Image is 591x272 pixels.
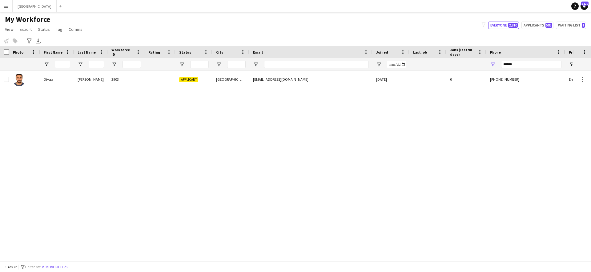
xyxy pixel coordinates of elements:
[264,61,369,68] input: Email Filter Input
[34,37,42,45] app-action-btn: Export XLSX
[372,71,409,88] div: [DATE]
[582,23,585,28] span: 1
[486,71,565,88] div: [PHONE_NUMBER]
[17,25,34,33] a: Export
[54,25,65,33] a: Tag
[212,71,249,88] div: [GEOGRAPHIC_DATA]
[69,26,82,32] span: Comms
[78,50,96,55] span: Last Name
[35,25,52,33] a: Status
[179,62,185,67] button: Open Filter Menu
[569,50,581,55] span: Profile
[55,61,70,68] input: First Name Filter Input
[490,50,501,55] span: Phone
[376,50,388,55] span: Joined
[446,71,486,88] div: 0
[508,23,518,28] span: 2,810
[44,62,49,67] button: Open Filter Menu
[556,22,586,29] button: Waiting list1
[521,22,553,29] button: Applicants585
[253,50,263,55] span: Email
[179,50,191,55] span: Status
[66,25,85,33] a: Comms
[249,71,372,88] div: [EMAIL_ADDRESS][DOMAIN_NAME]
[74,71,108,88] div: [PERSON_NAME]
[40,71,74,88] div: Diyaa
[501,61,561,68] input: Phone Filter Input
[190,61,209,68] input: Status Filter Input
[78,62,83,67] button: Open Filter Menu
[216,50,223,55] span: City
[13,50,23,55] span: Photo
[20,26,32,32] span: Export
[38,26,50,32] span: Status
[216,62,222,67] button: Open Filter Menu
[2,25,16,33] a: View
[545,23,552,28] span: 585
[25,265,41,269] span: 1 filter set
[44,50,62,55] span: First Name
[13,0,57,12] button: [GEOGRAPHIC_DATA]
[56,26,62,32] span: Tag
[387,61,406,68] input: Joined Filter Input
[253,62,259,67] button: Open Filter Menu
[376,62,382,67] button: Open Filter Menu
[148,50,160,55] span: Rating
[179,77,198,82] span: Applicant
[26,37,33,45] app-action-btn: Advanced filters
[488,22,519,29] button: Everyone2,810
[581,2,589,6] span: 1220
[41,264,69,270] button: Remove filters
[581,2,588,10] a: 1220
[111,47,134,57] span: Workforce ID
[5,26,14,32] span: View
[5,15,50,24] span: My Workforce
[123,61,141,68] input: Workforce ID Filter Input
[450,47,475,57] span: Jobs (last 90 days)
[227,61,246,68] input: City Filter Input
[89,61,104,68] input: Last Name Filter Input
[413,50,427,55] span: Last job
[490,62,496,67] button: Open Filter Menu
[111,62,117,67] button: Open Filter Menu
[13,74,25,86] img: Diyaa Emad
[108,71,145,88] div: 2903
[569,62,574,67] button: Open Filter Menu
